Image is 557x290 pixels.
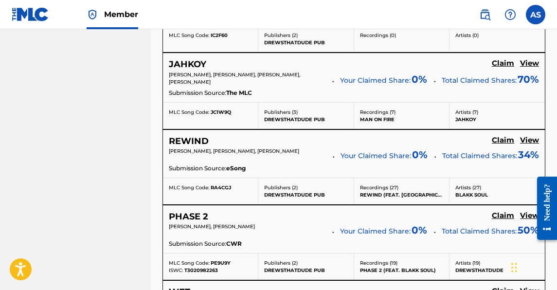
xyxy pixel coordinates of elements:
iframe: Chat Widget [508,243,557,290]
p: Publishers ( 2 ) [264,184,347,191]
p: PHASE 2 (FEAT. BLAKK SOUL) [360,267,443,274]
div: User Menu [526,5,545,24]
span: Total Claimed Shares: [442,151,517,160]
span: Submission Source: [169,164,226,173]
h5: View [520,59,539,68]
div: Help [501,5,520,24]
p: Artists ( 27 ) [455,184,539,191]
p: Publishers ( 2 ) [264,32,347,39]
h5: Claim [492,211,514,220]
span: Total Claimed Shares: [442,76,517,85]
span: Your Claimed Share: [340,226,411,236]
h5: PHASE 2 [169,211,208,222]
p: Recordings ( 0 ) [360,32,443,39]
p: Publishers ( 3 ) [264,109,347,116]
span: MLC Song Code: [169,260,209,266]
h5: Claim [492,59,514,68]
p: Recordings ( 7 ) [360,109,443,116]
h5: View [520,136,539,145]
a: Public Search [475,5,495,24]
span: 0 % [412,147,428,162]
span: Submission Source: [169,239,226,248]
p: JAHKOY [455,116,539,123]
h5: View [520,211,539,220]
div: Drag [511,253,517,282]
span: MLC Song Code: [169,184,209,191]
img: MLC Logo [12,7,49,21]
img: help [504,9,516,20]
span: RA4CGJ [211,184,231,191]
span: PE9U9Y [211,260,231,266]
span: 34 % [518,147,539,162]
p: DREWSTHATDUDE PUB [264,267,347,274]
span: CWR [226,239,242,248]
span: [PERSON_NAME], [PERSON_NAME], [PERSON_NAME], [PERSON_NAME] [169,72,300,85]
span: MLC Song Code: [169,109,209,115]
a: View [520,136,539,146]
p: Recordings ( 19 ) [360,259,443,267]
span: Submission Source: [169,89,226,97]
p: Recordings ( 27 ) [360,184,443,191]
p: Artists ( 7 ) [455,109,539,116]
span: Your Claimed Share: [341,151,411,161]
p: DREWSTHATDUDE PUB [264,116,347,123]
img: search [479,9,491,20]
p: DREWSTHATDUDE [455,267,539,274]
span: IC2F60 [211,32,228,38]
a: View [520,211,539,222]
p: MAN ON FIRE [360,116,443,123]
span: 50 % [518,223,539,237]
h5: REWIND [169,136,209,147]
p: DREWSTHATDUDE PUB [264,39,347,46]
span: Member [104,9,138,20]
p: Publishers ( 2 ) [264,259,347,267]
a: View [520,59,539,70]
h5: Claim [492,136,514,145]
span: ISWC: [169,267,183,273]
span: [PERSON_NAME], [PERSON_NAME] [169,223,255,230]
span: 0 % [412,72,427,87]
span: Total Claimed Shares: [442,227,517,236]
p: Artists ( 0 ) [455,32,539,39]
span: 0 % [412,223,427,237]
span: [PERSON_NAME], [PERSON_NAME], [PERSON_NAME] [169,148,299,154]
p: REWIND (FEAT. [GEOGRAPHIC_DATA]) [360,191,443,199]
p: Artists ( 19 ) [455,259,539,267]
span: T3020982263 [184,267,218,273]
span: 70 % [518,72,539,87]
span: Your Claimed Share: [340,75,411,86]
p: BLAKK SOUL [455,191,539,199]
h5: JAHKOY [169,59,206,70]
span: JC1W9Q [211,109,231,115]
span: MLC Song Code: [169,32,209,38]
iframe: Resource Center [530,169,557,247]
img: Top Rightsholder [87,9,98,20]
p: DREWSTHATDUDE PUB [264,191,347,199]
span: eSong [226,164,246,173]
span: The MLC [226,89,252,97]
